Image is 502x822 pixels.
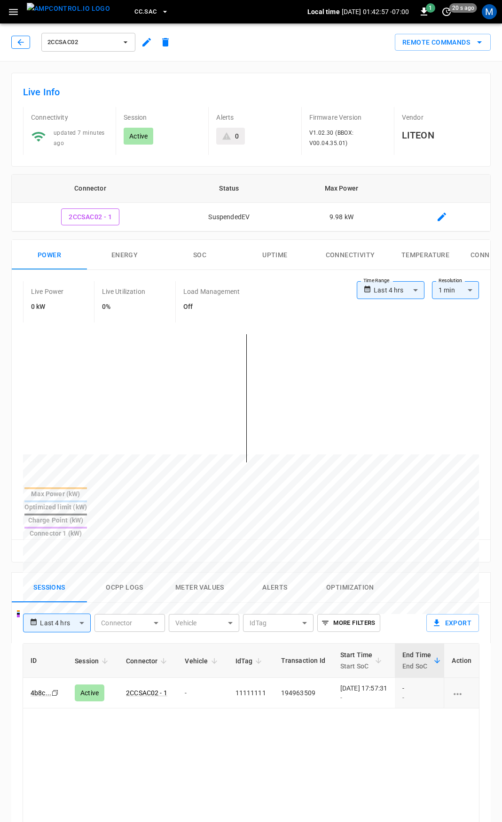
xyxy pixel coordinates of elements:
button: Temperature [388,240,463,270]
img: ampcontrol.io logo [27,3,110,15]
div: End Time [402,649,431,672]
span: V1.02.30 (BBOX: V00.04.35.01) [309,130,354,146]
button: Energy [87,240,162,270]
th: Status [169,175,290,203]
h6: 0 kW [31,302,64,312]
div: profile-icon [482,4,497,19]
button: Sessions [12,573,87,603]
h6: LITEON [402,128,479,143]
button: Export [426,614,479,632]
div: 0 [235,131,239,141]
button: Connectivity [313,240,388,270]
p: Connectivity [31,113,108,122]
th: ID [23,644,67,678]
p: End SoC [402,661,431,672]
td: 9.98 kW [290,203,394,232]
h6: 0% [102,302,145,312]
button: CC.SAC [131,3,173,21]
button: set refresh interval [439,4,454,19]
p: Local time [307,7,340,16]
button: Power [12,240,87,270]
th: Transaction Id [274,644,333,678]
p: Load Management [183,287,240,296]
td: SuspendedEV [169,203,290,232]
table: connector table [12,175,490,232]
label: Time Range [363,277,390,284]
button: 2CCSAC02 - 1 [61,208,119,226]
button: More Filters [317,614,380,632]
p: Firmware Version [309,113,386,122]
div: charging session options [452,688,471,698]
div: 1 min [432,281,479,299]
span: 1 [426,3,435,13]
button: Alerts [237,573,313,603]
span: Start TimeStart SoC [340,649,385,672]
button: Ocpp logs [87,573,162,603]
span: Connector [126,655,170,667]
th: Max Power [290,175,394,203]
span: Session [75,655,111,667]
button: Remote Commands [395,34,491,51]
p: Active [129,131,148,141]
span: IdTag [235,655,265,667]
button: Meter Values [162,573,237,603]
div: remote commands options [395,34,491,51]
span: Vehicle [185,655,220,667]
span: 2CCSAC02 [47,37,117,48]
p: [DATE] 01:42:57 -07:00 [342,7,409,16]
button: Uptime [237,240,313,270]
span: 20 s ago [449,3,477,13]
p: Alerts [216,113,293,122]
button: 2CCSAC02 [41,33,135,52]
button: Optimization [313,573,388,603]
p: Vendor [402,113,479,122]
span: End TimeEnd SoC [402,649,443,672]
th: Connector [12,175,169,203]
span: updated 7 minutes ago [54,130,105,146]
p: Start SoC [340,661,373,672]
div: Last 4 hrs [374,281,424,299]
h6: Off [183,302,240,312]
th: Action [444,644,479,678]
p: Live Utilization [102,287,145,296]
h6: Live Info [23,85,479,100]
p: Session [124,113,201,122]
div: Start Time [340,649,373,672]
label: Resolution [439,277,462,284]
p: Live Power [31,287,64,296]
span: CC.SAC [134,7,157,17]
button: SOC [162,240,237,270]
div: Last 4 hrs [40,614,91,632]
